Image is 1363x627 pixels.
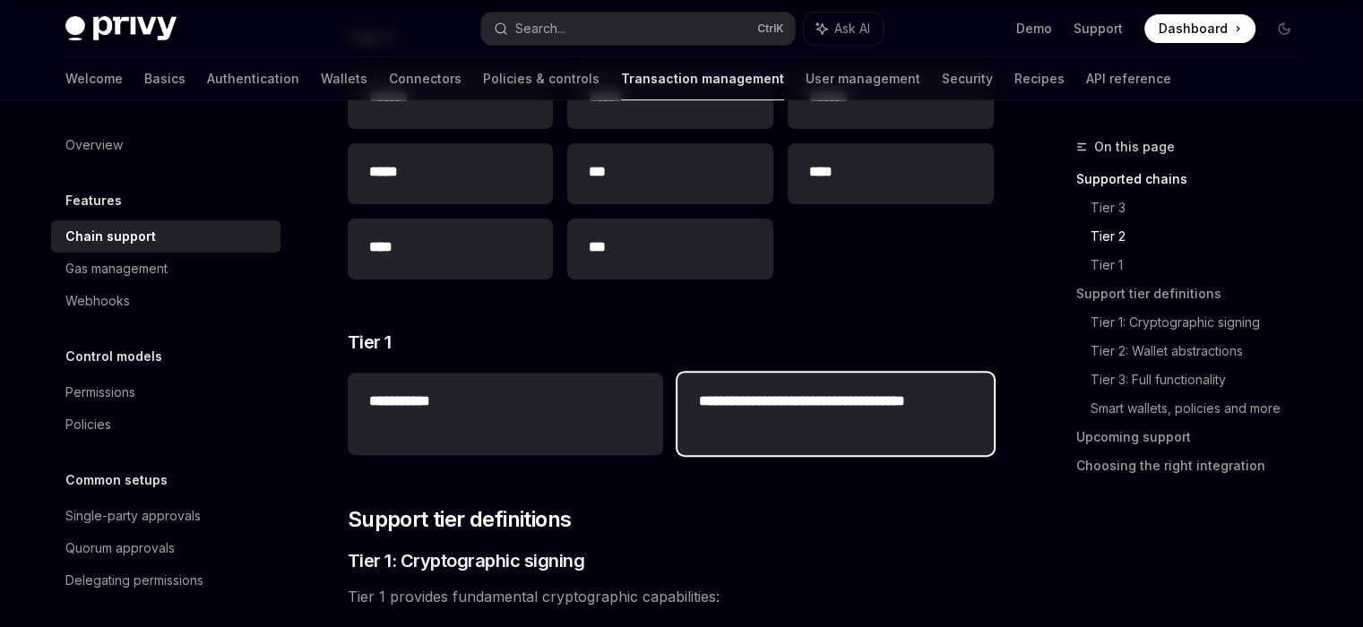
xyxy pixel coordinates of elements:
[481,13,795,45] button: Search...CtrlK
[51,285,280,317] a: Webhooks
[65,505,201,527] div: Single-party approvals
[51,408,280,441] a: Policies
[348,584,994,609] span: Tier 1 provides fundamental cryptographic capabilities:
[51,376,280,408] a: Permissions
[51,220,280,253] a: Chain support
[348,330,392,355] span: Tier 1
[65,134,123,156] div: Overview
[1091,222,1313,251] a: Tier 2
[757,21,784,36] span: Ctrl K
[65,226,156,247] div: Chain support
[65,570,203,591] div: Delegating permissions
[65,290,130,312] div: Webhooks
[207,57,299,100] a: Authentication
[51,253,280,285] a: Gas management
[1091,308,1313,337] a: Tier 1: Cryptographic signing
[321,57,367,100] a: Wallets
[483,57,600,100] a: Policies & controls
[1076,279,1313,308] a: Support tier definitions
[51,500,280,532] a: Single-party approvals
[1091,251,1313,279] a: Tier 1
[65,57,123,100] a: Welcome
[621,57,784,100] a: Transaction management
[51,129,280,161] a: Overview
[65,346,162,367] h5: Control models
[1076,451,1313,480] a: Choosing the right integration
[1016,20,1052,38] a: Demo
[806,57,920,100] a: User management
[1074,20,1123,38] a: Support
[1091,337,1313,365] a: Tier 2: Wallet abstractions
[389,57,462,100] a: Connectors
[942,57,993,100] a: Security
[1091,394,1313,423] a: Smart wallets, policies and more
[348,505,572,534] span: Support tier definitions
[65,537,175,559] div: Quorum approvals
[1094,136,1175,158] span: On this page
[144,57,185,100] a: Basics
[65,190,122,211] h5: Features
[65,469,168,491] h5: Common setups
[1076,165,1313,193] a: Supported chains
[1159,20,1228,38] span: Dashboard
[1014,57,1065,100] a: Recipes
[65,414,111,435] div: Policies
[834,20,870,38] span: Ask AI
[65,258,168,279] div: Gas management
[1086,57,1171,100] a: API reference
[1091,365,1313,394] a: Tier 3: Full functionality
[1270,14,1298,43] button: Toggle dark mode
[1144,14,1255,43] a: Dashboard
[65,382,135,403] div: Permissions
[65,16,177,41] img: dark logo
[515,18,565,39] div: Search...
[51,532,280,564] a: Quorum approvals
[1091,193,1313,222] a: Tier 3
[1076,423,1313,451] a: Upcoming support
[804,13,883,45] button: Ask AI
[348,548,585,573] span: Tier 1: Cryptographic signing
[51,564,280,597] a: Delegating permissions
